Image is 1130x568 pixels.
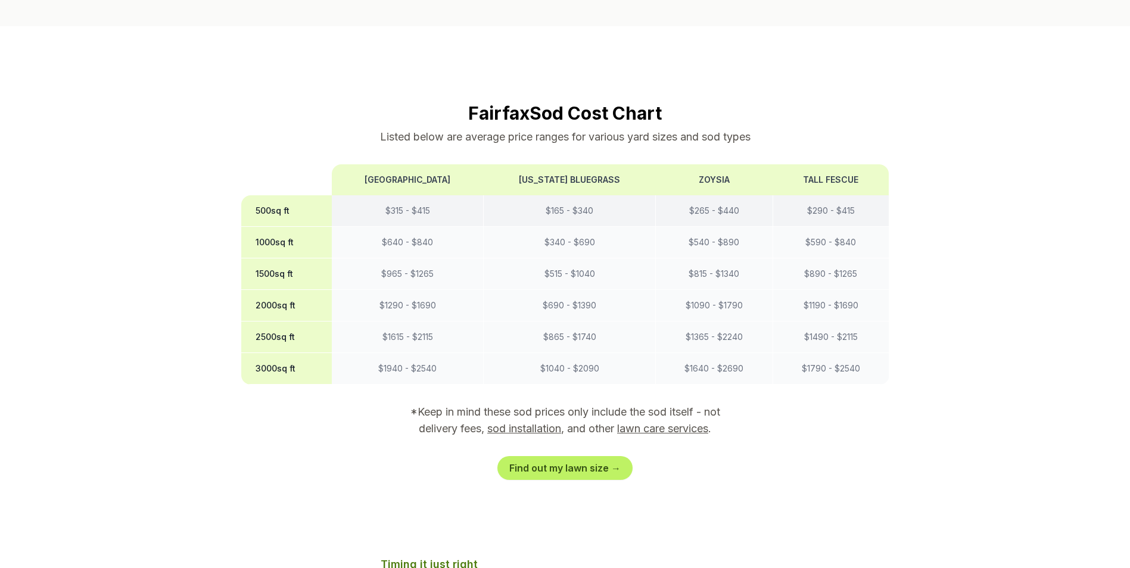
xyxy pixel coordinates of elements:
a: sod installation [487,422,561,435]
a: lawn care services [617,422,708,435]
p: *Keep in mind these sod prices only include the sod itself - not delivery fees, , and other . [394,404,737,437]
td: $ 890 - $ 1265 [773,258,889,290]
td: $ 1290 - $ 1690 [332,290,484,322]
th: Tall Fescue [773,164,889,195]
th: Zoysia [656,164,773,195]
td: $ 1490 - $ 2115 [773,322,889,353]
td: $ 290 - $ 415 [773,195,889,227]
p: Listed below are average price ranges for various yard sizes and sod types [241,129,889,145]
td: $ 1190 - $ 1690 [773,290,889,322]
td: $ 965 - $ 1265 [332,258,484,290]
td: $ 265 - $ 440 [656,195,773,227]
td: $ 1940 - $ 2540 [332,353,484,385]
td: $ 1640 - $ 2690 [656,353,773,385]
th: 2500 sq ft [241,322,332,353]
td: $ 165 - $ 340 [484,195,656,227]
td: $ 1040 - $ 2090 [484,353,656,385]
th: [GEOGRAPHIC_DATA] [332,164,484,195]
td: $ 1615 - $ 2115 [332,322,484,353]
th: 3000 sq ft [241,353,332,385]
td: $ 865 - $ 1740 [484,322,656,353]
td: $ 590 - $ 840 [773,227,889,258]
td: $ 315 - $ 415 [332,195,484,227]
td: $ 1090 - $ 1790 [656,290,773,322]
th: 2000 sq ft [241,290,332,322]
td: $ 1790 - $ 2540 [773,353,889,385]
th: 1500 sq ft [241,258,332,290]
td: $ 690 - $ 1390 [484,290,656,322]
th: 1000 sq ft [241,227,332,258]
td: $ 340 - $ 690 [484,227,656,258]
td: $ 540 - $ 890 [656,227,773,258]
td: $ 1365 - $ 2240 [656,322,773,353]
a: Find out my lawn size → [497,456,633,480]
td: $ 640 - $ 840 [332,227,484,258]
td: $ 815 - $ 1340 [656,258,773,290]
th: [US_STATE] Bluegrass [484,164,656,195]
h2: Fairfax Sod Cost Chart [241,102,889,124]
td: $ 515 - $ 1040 [484,258,656,290]
th: 500 sq ft [241,195,332,227]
